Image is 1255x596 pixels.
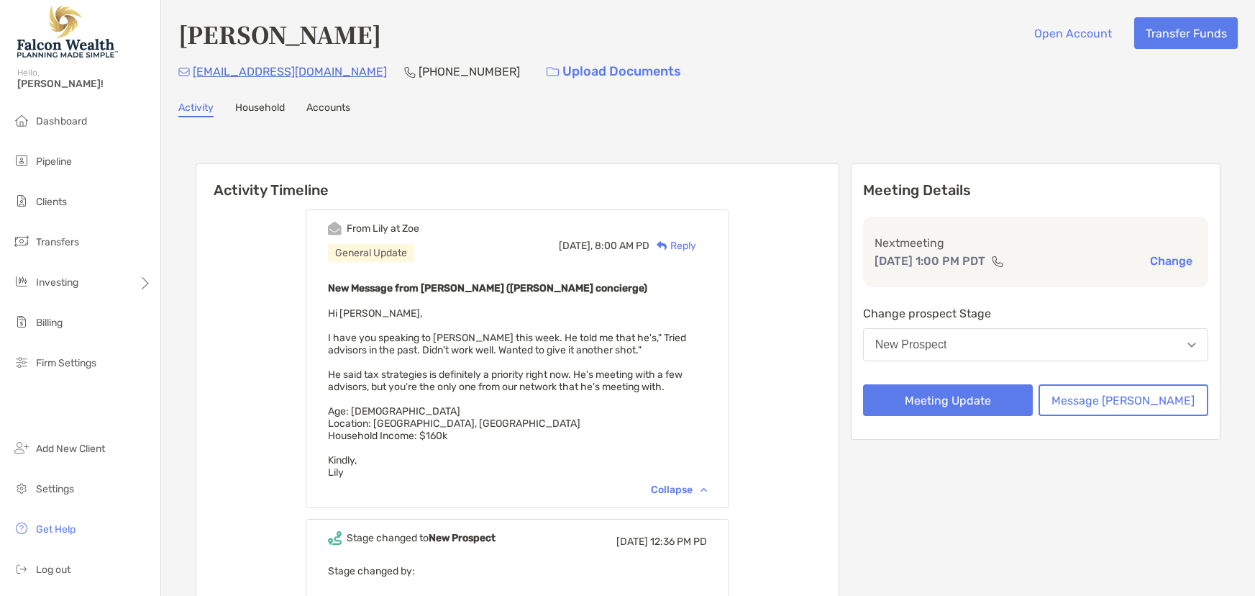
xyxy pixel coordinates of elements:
button: Meeting Update [863,384,1033,416]
div: Collapse [651,484,707,496]
div: New Prospect [875,338,947,351]
div: General Update [328,244,414,262]
a: Activity [178,101,214,117]
p: Next meeting [875,234,1197,252]
img: communication type [991,256,1004,267]
button: Change [1146,253,1197,268]
b: New Message from [PERSON_NAME] ([PERSON_NAME] concierge) [328,282,647,294]
button: Open Account [1023,17,1123,49]
img: add_new_client icon [13,439,30,456]
a: Accounts [306,101,350,117]
span: Pipeline [36,155,72,168]
span: Settings [36,483,74,495]
h4: [PERSON_NAME] [178,17,381,50]
div: Stage changed to [347,532,496,544]
span: Dashboard [36,115,87,127]
p: Meeting Details [863,181,1208,199]
img: firm-settings icon [13,353,30,371]
div: Reply [649,238,696,253]
span: [DATE] [616,536,648,548]
p: [EMAIL_ADDRESS][DOMAIN_NAME] [193,63,387,81]
a: Household [235,101,285,117]
span: 12:36 PM PD [650,536,707,548]
h6: Activity Timeline [196,164,839,199]
img: dashboard icon [13,112,30,129]
span: 8:00 AM PD [595,240,649,252]
a: Upload Documents [537,56,690,87]
p: Stage changed by: [328,562,707,580]
span: Clients [36,196,67,208]
button: New Prospect [863,328,1208,361]
img: logout icon [13,560,30,577]
span: Hi [PERSON_NAME], I have you speaking to [PERSON_NAME] this week. He told me that he's," Tried ad... [328,307,686,479]
img: Reply icon [657,241,667,250]
img: clients icon [13,192,30,209]
img: get-help icon [13,520,30,537]
button: Message [PERSON_NAME] [1039,384,1208,416]
img: transfers icon [13,232,30,250]
img: button icon [547,67,559,77]
span: [PERSON_NAME]! [17,78,152,90]
img: billing icon [13,313,30,330]
img: Email Icon [178,68,190,76]
img: Falcon Wealth Planning Logo [17,6,118,58]
img: investing icon [13,273,30,290]
img: Event icon [328,531,342,545]
img: pipeline icon [13,152,30,169]
img: Phone Icon [404,66,416,78]
img: Event icon [328,222,342,235]
span: Get Help [36,523,76,536]
span: Billing [36,317,63,329]
img: settings icon [13,479,30,497]
span: Firm Settings [36,357,96,369]
p: [PHONE_NUMBER] [419,63,520,81]
div: From Lily at Zoe [347,222,419,235]
img: Chevron icon [700,487,707,492]
b: New Prospect [429,532,496,544]
p: [DATE] 1:00 PM PDT [875,252,985,270]
span: Investing [36,276,78,289]
span: [DATE], [559,240,593,252]
p: Change prospect Stage [863,304,1208,322]
button: Transfer Funds [1134,17,1238,49]
span: Add New Client [36,443,105,455]
span: Transfers [36,236,79,248]
span: Log out [36,564,70,576]
img: Open dropdown arrow [1187,343,1196,348]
